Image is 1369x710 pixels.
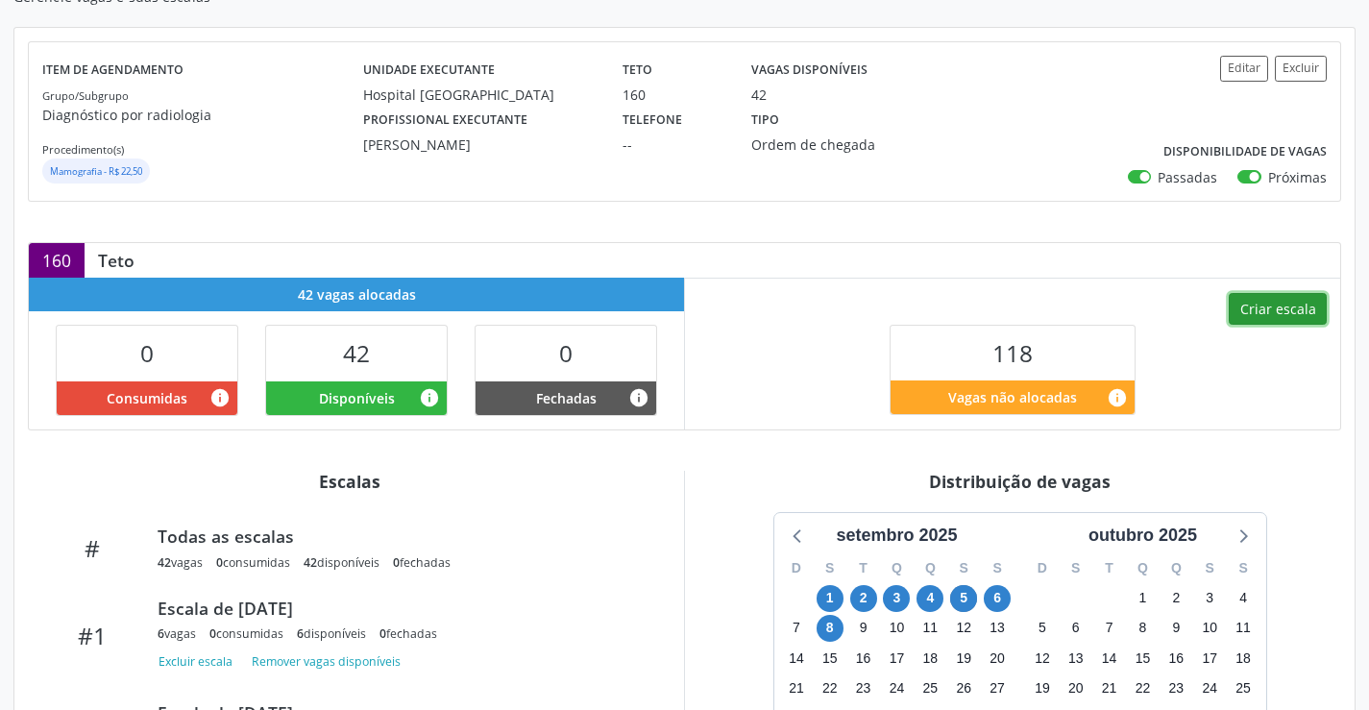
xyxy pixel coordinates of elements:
[393,554,400,571] span: 0
[1220,56,1268,82] button: Editar
[850,585,877,612] span: terça-feira, 2 de setembro de 2025
[883,585,910,612] span: quarta-feira, 3 de setembro de 2025
[1096,615,1123,642] span: terça-feira, 7 de outubro de 2025
[1230,674,1257,701] span: sábado, 25 de outubro de 2025
[1129,674,1156,701] span: quarta-feira, 22 de outubro de 2025
[29,278,684,311] div: 42 vagas alocadas
[751,135,918,155] div: Ordem de chegada
[947,553,981,583] div: S
[1196,674,1223,701] span: sexta-feira, 24 de outubro de 2025
[623,56,652,86] label: Teto
[1129,645,1156,672] span: quarta-feira, 15 de outubro de 2025
[379,625,437,642] div: fechadas
[363,135,595,155] div: [PERSON_NAME]
[363,85,595,105] div: Hospital [GEOGRAPHIC_DATA]
[1029,674,1056,701] span: domingo, 19 de outubro de 2025
[158,625,196,642] div: vagas
[883,645,910,672] span: quarta-feira, 17 de setembro de 2025
[917,645,943,672] span: quinta-feira, 18 de setembro de 2025
[783,645,810,672] span: domingo, 14 de setembro de 2025
[1275,56,1327,82] button: Excluir
[304,554,379,571] div: disponíveis
[917,585,943,612] span: quinta-feira, 4 de setembro de 2025
[817,645,843,672] span: segunda-feira, 15 de setembro de 2025
[914,553,947,583] div: Q
[1162,585,1189,612] span: quinta-feira, 2 de outubro de 2025
[780,553,814,583] div: D
[883,674,910,701] span: quarta-feira, 24 de setembro de 2025
[1059,553,1092,583] div: S
[363,56,495,86] label: Unidade executante
[1029,645,1056,672] span: domingo, 12 de outubro de 2025
[1096,674,1123,701] span: terça-feira, 21 de outubro de 2025
[992,337,1033,369] span: 118
[917,615,943,642] span: quinta-feira, 11 de setembro de 2025
[559,337,573,369] span: 0
[319,388,395,408] span: Disponíveis
[850,615,877,642] span: terça-feira, 9 de setembro de 2025
[1162,645,1189,672] span: quinta-feira, 16 de outubro de 2025
[379,625,386,642] span: 0
[216,554,223,571] span: 0
[343,337,370,369] span: 42
[158,526,644,547] div: Todas as escalas
[950,674,977,701] span: sexta-feira, 26 de setembro de 2025
[783,674,810,701] span: domingo, 21 de setembro de 2025
[216,554,290,571] div: consumidas
[209,387,231,408] i: Vagas alocadas que possuem marcações associadas
[1126,553,1160,583] div: Q
[817,615,843,642] span: segunda-feira, 8 de setembro de 2025
[41,622,144,649] div: #1
[751,85,767,105] div: 42
[41,534,144,562] div: #
[158,554,171,571] span: 42
[1230,645,1257,672] span: sábado, 18 de outubro de 2025
[42,105,363,125] p: Diagnóstico por radiologia
[623,105,682,135] label: Telefone
[1160,553,1193,583] div: Q
[1026,553,1060,583] div: D
[85,250,148,271] div: Teto
[1129,585,1156,612] span: quarta-feira, 1 de outubro de 2025
[1196,615,1223,642] span: sexta-feira, 10 de outubro de 2025
[817,674,843,701] span: segunda-feira, 22 de setembro de 2025
[1096,645,1123,672] span: terça-feira, 14 de outubro de 2025
[1092,553,1126,583] div: T
[419,387,440,408] i: Vagas alocadas e sem marcações associadas
[1229,293,1327,326] button: Criar escala
[209,625,283,642] div: consumidas
[1081,523,1205,549] div: outubro 2025
[28,471,671,492] div: Escalas
[1129,615,1156,642] span: quarta-feira, 8 de outubro de 2025
[1230,615,1257,642] span: sábado, 11 de outubro de 2025
[297,625,366,642] div: disponíveis
[950,585,977,612] span: sexta-feira, 5 de setembro de 2025
[304,554,317,571] span: 42
[107,388,187,408] span: Consumidas
[880,553,914,583] div: Q
[1063,674,1089,701] span: segunda-feira, 20 de outubro de 2025
[628,387,649,408] i: Vagas alocadas e sem marcações associadas que tiveram sua disponibilidade fechada
[883,615,910,642] span: quarta-feira, 10 de setembro de 2025
[751,105,779,135] label: Tipo
[140,337,154,369] span: 0
[244,649,408,674] button: Remover vagas disponíveis
[950,645,977,672] span: sexta-feira, 19 de setembro de 2025
[984,674,1011,701] span: sábado, 27 de setembro de 2025
[297,625,304,642] span: 6
[1196,585,1223,612] span: sexta-feira, 3 de outubro de 2025
[917,674,943,701] span: quinta-feira, 25 de setembro de 2025
[828,523,965,549] div: setembro 2025
[751,56,868,86] label: Vagas disponíveis
[209,625,216,642] span: 0
[783,615,810,642] span: domingo, 7 de setembro de 2025
[1268,167,1327,187] label: Próximas
[1029,615,1056,642] span: domingo, 5 de outubro de 2025
[1163,137,1327,167] label: Disponibilidade de vagas
[42,56,183,86] label: Item de agendamento
[981,553,1015,583] div: S
[1063,645,1089,672] span: segunda-feira, 13 de outubro de 2025
[393,554,451,571] div: fechadas
[29,243,85,278] div: 160
[1158,167,1217,187] label: Passadas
